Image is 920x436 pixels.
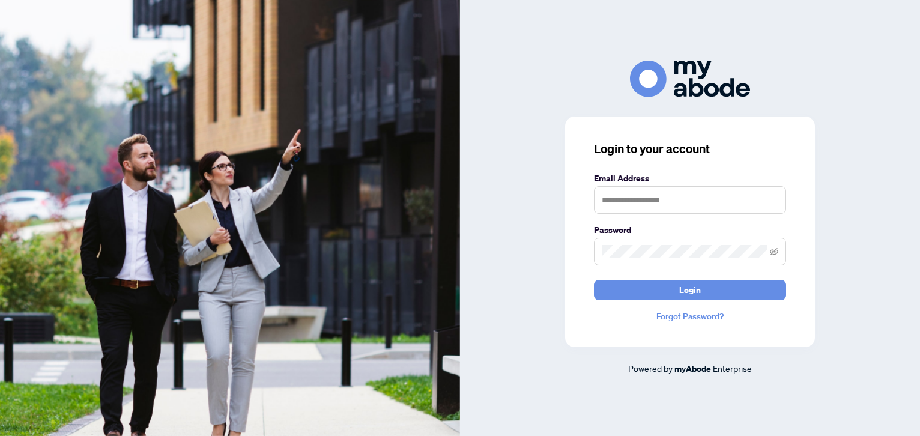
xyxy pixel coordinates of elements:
label: Email Address [594,172,786,185]
span: Powered by [628,363,673,374]
h3: Login to your account [594,141,786,157]
a: Forgot Password? [594,310,786,323]
img: ma-logo [630,61,750,97]
span: Login [679,280,701,300]
button: Login [594,280,786,300]
span: Enterprise [713,363,752,374]
a: myAbode [674,362,711,375]
span: eye-invisible [770,247,778,256]
label: Password [594,223,786,237]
